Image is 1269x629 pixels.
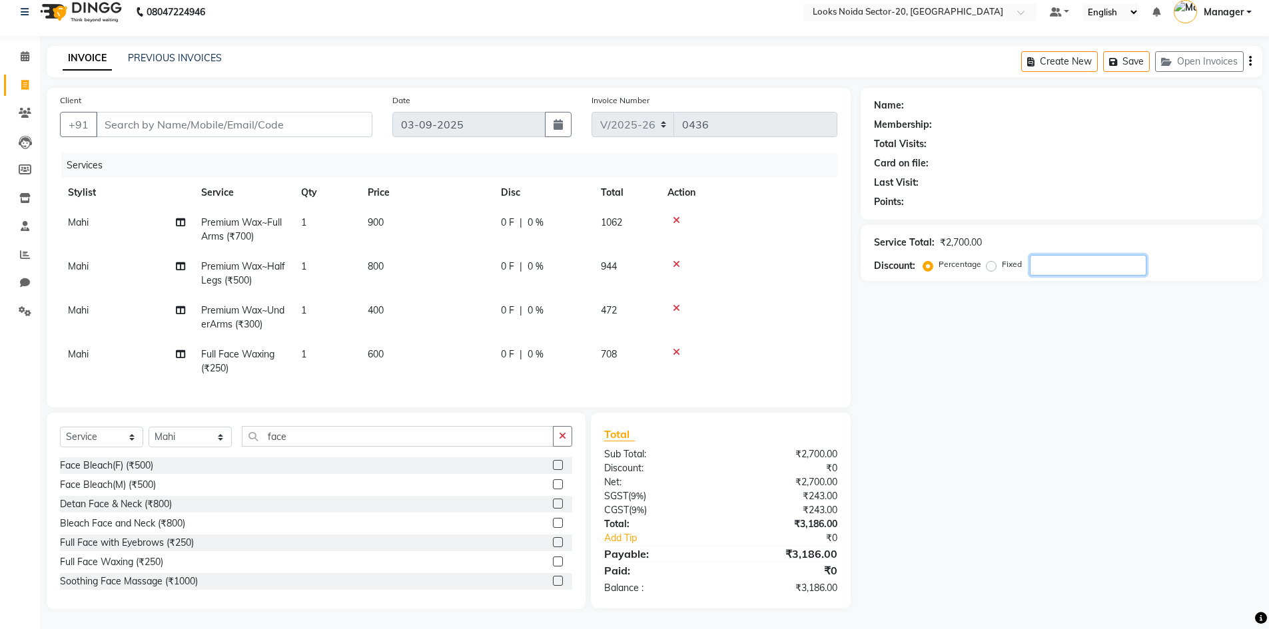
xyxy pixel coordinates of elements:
div: ₹243.00 [721,489,847,503]
div: Sub Total: [594,447,721,461]
div: Face Bleach(M) (₹500) [60,478,156,492]
div: Discount: [874,259,915,273]
span: 0 F [501,304,514,317]
div: Last Visit: [874,176,919,190]
span: Mahi [68,216,89,228]
span: 0 % [528,260,544,274]
div: Name: [874,99,904,112]
span: 800 [368,260,384,272]
span: 400 [368,304,384,316]
span: SGST [604,490,628,502]
div: ₹3,186.00 [721,517,847,531]
div: Face Bleach(F) (₹500) [60,459,153,473]
th: Action [659,178,837,208]
span: | [520,216,522,230]
span: CGST [604,504,629,516]
span: 0 F [501,347,514,361]
span: 472 [601,304,617,316]
span: 0 F [501,260,514,274]
span: 0 % [528,304,544,317]
span: 1 [301,304,306,316]
input: Search by Name/Mobile/Email/Code [96,112,372,137]
input: Search or Scan [242,426,554,447]
div: Discount: [594,461,721,475]
div: ₹3,186.00 [721,581,847,595]
div: ( ) [594,503,721,517]
div: Full Face with Eyebrows (₹250) [60,536,194,550]
th: Qty [293,178,360,208]
span: Premium Wax~UnderArms (₹300) [201,304,284,330]
div: Payable: [594,546,721,562]
span: | [520,260,522,274]
span: 944 [601,260,617,272]
span: 1 [301,348,306,360]
div: Detan Face & Neck (₹800) [60,497,172,511]
div: ( ) [594,489,721,503]
span: Manager [1204,5,1244,19]
span: 708 [601,348,617,360]
div: ₹243.00 [721,503,847,517]
span: 1062 [601,216,622,228]
div: Total Visits: [874,137,927,151]
span: 600 [368,348,384,360]
div: ₹2,700.00 [940,236,982,250]
span: Premium Wax~Full Arms (₹700) [201,216,282,242]
div: Total: [594,517,721,531]
span: Premium Wax~Half Legs (₹500) [201,260,285,286]
span: 0 F [501,216,514,230]
span: Mahi [68,304,89,316]
label: Date [392,95,410,106]
div: Membership: [874,118,932,132]
div: ₹3,186.00 [721,546,847,562]
a: Add Tip [594,531,741,545]
div: ₹2,700.00 [721,475,847,489]
th: Stylist [60,178,193,208]
div: Points: [874,195,904,209]
span: | [520,347,522,361]
span: 1 [301,216,306,228]
th: Service [193,178,293,208]
span: 9% [632,505,644,515]
div: ₹0 [742,531,847,545]
button: Create New [1021,51,1098,72]
div: ₹0 [721,461,847,475]
th: Disc [493,178,593,208]
label: Invoice Number [592,95,649,106]
div: Full Face Waxing (₹250) [60,555,163,569]
div: Bleach Face and Neck (₹800) [60,517,185,530]
div: ₹2,700.00 [721,447,847,461]
span: 1 [301,260,306,272]
span: Total [604,427,635,441]
label: Fixed [1002,258,1022,270]
label: Percentage [939,258,981,270]
span: 0 % [528,216,544,230]
div: Soothing Face Massage (₹1000) [60,574,198,588]
span: | [520,304,522,317]
div: ₹0 [721,562,847,578]
span: Full Face Waxing (₹250) [201,348,274,374]
span: 900 [368,216,384,228]
div: Service Total: [874,236,935,250]
div: Paid: [594,562,721,578]
th: Total [593,178,659,208]
div: Card on file: [874,156,929,170]
span: Mahi [68,260,89,272]
span: Mahi [68,348,89,360]
button: Save [1103,51,1150,72]
span: 9% [631,491,643,501]
a: PREVIOUS INVOICES [128,52,222,64]
button: +91 [60,112,97,137]
div: Net: [594,475,721,489]
button: Open Invoices [1155,51,1244,72]
th: Price [360,178,493,208]
a: INVOICE [63,47,112,71]
span: 0 % [528,347,544,361]
div: Balance : [594,581,721,595]
div: Services [61,153,847,178]
label: Client [60,95,81,106]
